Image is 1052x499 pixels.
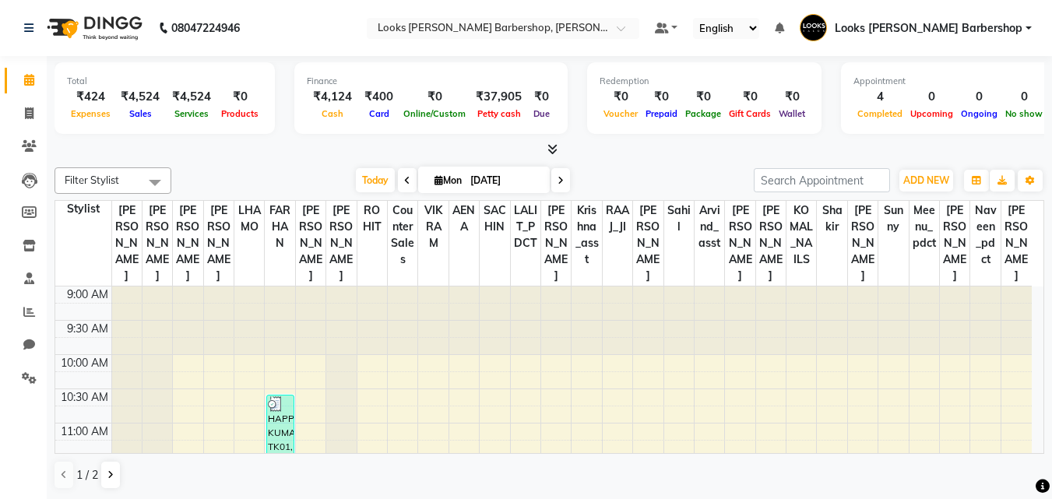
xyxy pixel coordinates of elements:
[725,108,775,119] span: Gift Cards
[399,88,470,106] div: ₹0
[388,201,417,269] span: Counter Sales
[600,108,642,119] span: Voucher
[835,20,1022,37] span: Looks [PERSON_NAME] Barbershop
[58,389,111,406] div: 10:30 AM
[171,6,240,50] b: 08047224946
[173,201,202,286] span: [PERSON_NAME]
[67,75,262,88] div: Total
[67,108,114,119] span: Expenses
[307,75,555,88] div: Finance
[848,201,878,286] span: [PERSON_NAME]
[853,88,906,106] div: 4
[217,88,262,106] div: ₹0
[480,201,509,237] span: SACHIN
[725,201,755,286] span: [PERSON_NAME]
[775,88,809,106] div: ₹0
[358,88,399,106] div: ₹400
[800,14,827,41] img: Looks Karol Bagh Barbershop
[910,201,939,253] span: Meenu_pdct
[399,108,470,119] span: Online/Custom
[681,88,725,106] div: ₹0
[470,88,528,106] div: ₹37,905
[695,201,724,253] span: Arvind_asst
[528,88,555,106] div: ₹0
[166,88,217,106] div: ₹4,524
[541,201,571,286] span: [PERSON_NAME]
[530,108,554,119] span: Due
[681,108,725,119] span: Package
[217,108,262,119] span: Products
[65,174,119,186] span: Filter Stylist
[55,201,111,217] div: Stylist
[234,201,264,237] span: LHAMO
[431,174,466,186] span: Mon
[853,75,1047,88] div: Appointment
[449,201,479,237] span: AENA
[204,201,234,286] span: [PERSON_NAME]
[326,201,356,286] span: [PERSON_NAME]
[725,88,775,106] div: ₹0
[600,75,809,88] div: Redemption
[664,201,694,237] span: sahil
[473,108,525,119] span: Petty cash
[357,201,387,237] span: ROHIT
[1001,88,1047,106] div: 0
[957,88,1001,106] div: 0
[171,108,213,119] span: Services
[970,201,1000,269] span: Naveen_pdct
[40,6,146,50] img: logo
[878,201,908,237] span: Sunny
[775,108,809,119] span: Wallet
[307,88,358,106] div: ₹4,124
[365,108,393,119] span: Card
[906,108,957,119] span: Upcoming
[267,395,293,496] div: HAPPY KUMAR, TK01, 10:35 AM-12:05 PM, [PERSON_NAME] Trimming (₹212),[PERSON_NAME] Color [PERSON_N...
[817,201,846,237] span: Shakir
[642,108,681,119] span: Prepaid
[786,201,816,269] span: KOMAL_NAILS
[642,88,681,106] div: ₹0
[67,88,114,106] div: ₹424
[940,201,969,286] span: [PERSON_NAME]
[511,201,540,253] span: LALIT_PDCT
[64,321,111,337] div: 9:30 AM
[318,108,347,119] span: Cash
[906,88,957,106] div: 0
[899,170,953,192] button: ADD NEW
[114,88,166,106] div: ₹4,524
[112,201,142,286] span: [PERSON_NAME]
[58,423,111,440] div: 11:00 AM
[125,108,156,119] span: Sales
[957,108,1001,119] span: Ongoing
[58,355,111,371] div: 10:00 AM
[1001,201,1032,286] span: [PERSON_NAME]
[466,169,544,192] input: 2025-09-01
[600,88,642,106] div: ₹0
[1001,108,1047,119] span: No show
[418,201,448,253] span: VIKRAM
[756,201,786,286] span: [PERSON_NAME]
[64,286,111,303] div: 9:00 AM
[76,467,98,483] span: 1 / 2
[903,174,949,186] span: ADD NEW
[633,201,663,286] span: [PERSON_NAME]
[356,168,395,192] span: Today
[142,201,172,286] span: [PERSON_NAME]
[296,201,325,286] span: [PERSON_NAME]
[603,201,632,237] span: RAAJ_JI
[754,168,890,192] input: Search Appointment
[572,201,601,269] span: Krishna_asst
[265,201,294,253] span: FARHAN
[853,108,906,119] span: Completed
